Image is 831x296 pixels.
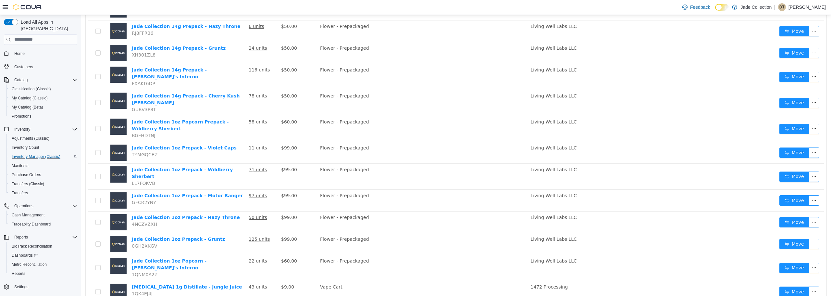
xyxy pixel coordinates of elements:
p: Jade Collection [740,3,772,11]
button: Settings [1,282,80,291]
span: Home [12,49,77,58]
span: Transfers [9,189,77,197]
td: Flower - Prepackaged [236,197,447,218]
span: Catalog [12,76,77,84]
button: icon: ellipsis [728,224,738,234]
u: 71 units [167,152,186,157]
button: icon: ellipsis [728,83,738,93]
span: DT [779,3,785,11]
span: Reports [9,270,77,277]
button: icon: swapMove [698,57,728,67]
td: Flower - Prepackaged [236,101,447,127]
button: icon: ellipsis [728,157,738,167]
button: icon: swapMove [698,83,728,93]
button: icon: swapMove [698,11,728,21]
span: Transfers (Classic) [12,181,44,187]
a: Jade Collection 1oz Prepack - Gruntz [51,222,144,227]
span: $9.00 [200,269,213,275]
span: Transfers (Classic) [9,180,77,188]
a: My Catalog (Beta) [9,103,46,111]
span: My Catalog (Beta) [12,105,43,110]
button: Cash Management [6,211,80,220]
span: Purchase Orders [9,171,77,179]
button: Customers [1,62,80,71]
a: Home [12,50,27,58]
span: Living Well Labs LLC [449,130,495,135]
span: Adjustments (Classic) [9,135,77,142]
a: Jade Collection 1oz Prepack - Wildberry Sherbert [51,152,152,164]
span: Cash Management [12,212,44,218]
span: Home [14,51,25,56]
span: Manifests [9,162,77,170]
a: Settings [12,283,31,291]
span: Living Well Labs LLC [449,78,495,84]
a: Inventory Manager (Classic) [9,153,63,161]
span: Living Well Labs LLC [449,52,495,58]
button: Inventory [12,125,33,133]
u: 97 units [167,178,186,183]
img: Jade Collection 1oz Prepack - Wildberry Sherbert placeholder [29,151,45,168]
a: Reports [9,270,28,277]
a: Transfers (Classic) [9,180,47,188]
a: Jade Collection 1oz Prepack - Violet Caps [51,130,155,135]
button: Purchase Orders [6,170,80,179]
a: Promotions [9,112,34,120]
span: Adjustments (Classic) [12,136,49,141]
a: Jade Collection 14g Prepack - Gruntz [51,31,144,36]
a: Dashboards [9,251,40,259]
button: Operations [1,201,80,211]
span: Load All Apps in [GEOGRAPHIC_DATA] [18,19,77,32]
button: icon: swapMove [698,33,728,43]
img: Jade Collection 14g Prepack - Gruntz placeholder [29,30,45,46]
span: Reports [14,235,28,240]
a: Customers [12,63,36,71]
span: Traceabilty Dashboard [9,220,77,228]
span: Living Well Labs LLC [449,31,495,36]
u: 22 units [167,243,186,249]
a: Cash Management [9,211,47,219]
p: [PERSON_NAME] [788,3,826,11]
button: icon: ellipsis [728,109,738,119]
button: icon: swapMove [698,202,728,212]
button: icon: ellipsis [728,57,738,67]
button: Home [1,49,80,58]
span: 0GH2XKGV [51,228,76,234]
td: Flower - Prepackaged [236,240,447,266]
a: My Catalog (Classic) [9,94,50,102]
a: Transfers [9,189,31,197]
button: icon: swapMove [698,180,728,191]
span: Feedback [690,4,710,10]
button: My Catalog (Classic) [6,94,80,103]
span: Reports [12,271,25,276]
u: 78 units [167,78,186,84]
img: Jade Collection 14g Prepack - Cherry Kush Mintz placeholder [29,78,45,94]
span: 4NCZVZXH [51,207,76,212]
button: icon: ellipsis [728,133,738,143]
button: Transfers (Classic) [6,179,80,188]
button: icon: swapMove [698,109,728,119]
span: Classification (Classic) [9,85,77,93]
button: My Catalog (Beta) [6,103,80,112]
span: My Catalog (Classic) [12,96,48,101]
span: Operations [12,202,77,210]
img: Jade Collection 1oz Prepack - Violet Caps placeholder [29,130,45,146]
button: icon: swapMove [698,133,728,143]
span: Living Well Labs LLC [449,243,495,249]
button: icon: ellipsis [728,272,738,282]
button: Metrc Reconciliation [6,260,80,269]
a: Jade Collection 14g Prepack - [PERSON_NAME]'s Inferno [51,52,126,64]
span: My Catalog (Beta) [9,103,77,111]
div: Desaray Thompson [778,3,786,11]
td: Flower - Prepackaged [236,27,447,49]
span: TYMGQCEZ [51,137,76,142]
a: Feedback [680,1,713,14]
img: Jade Collection 1oz Popcorn - Dante's Inferno placeholder [29,243,45,259]
img: Jade Collection 1oz Popcorn Prepack - Wildberry Sherbert placeholder [29,104,45,120]
span: 1QNM0A2Z [51,257,76,262]
a: Metrc Reconciliation [9,261,49,268]
span: $60.00 [200,104,216,109]
td: Flower - Prepackaged [236,49,447,75]
button: icon: ellipsis [728,248,738,258]
img: Jade Collection 1oz Prepack - Gruntz placeholder [29,221,45,237]
span: Inventory Manager (Classic) [9,153,77,161]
